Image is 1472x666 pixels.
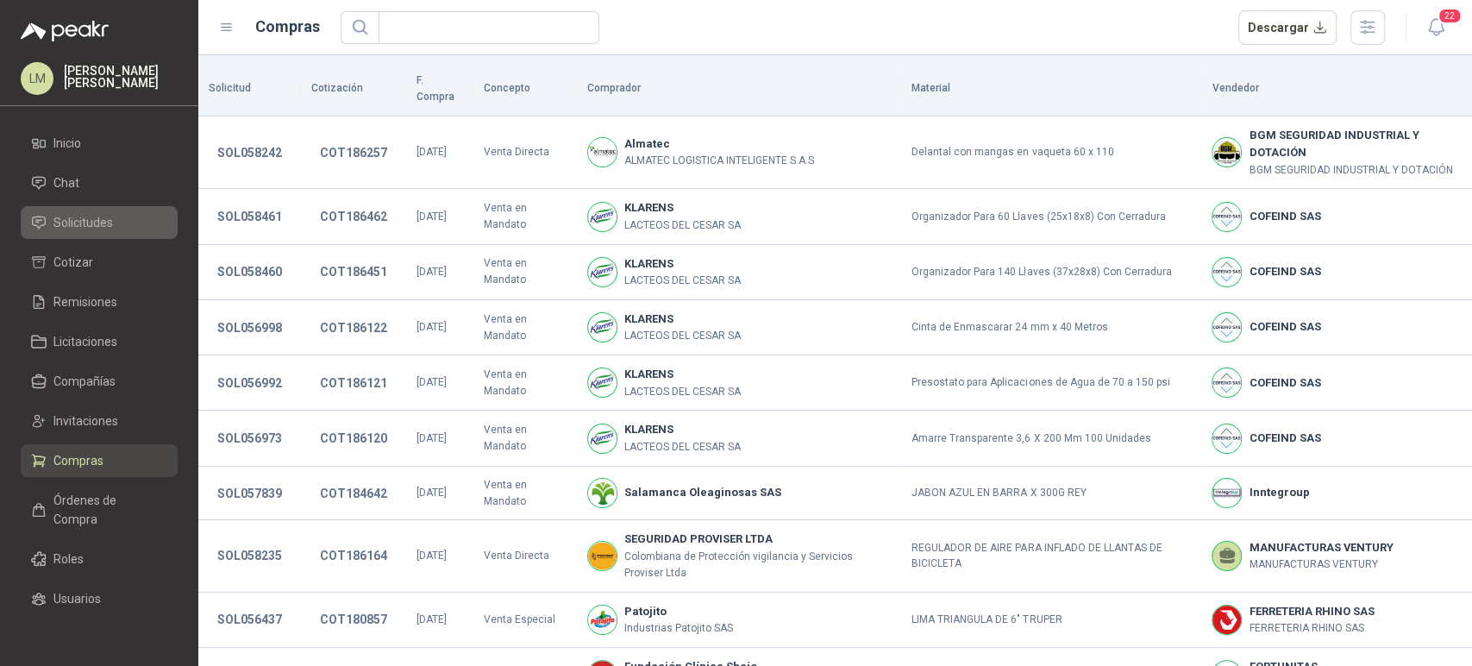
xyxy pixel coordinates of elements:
a: Chat [21,166,178,199]
button: SOL058242 [209,137,291,168]
img: Company Logo [588,203,617,231]
p: BGM SEGURIDAD INDUSTRIAL Y DOTACIÓN [1249,162,1462,179]
td: Venta en Mandato [473,411,577,466]
button: SOL057839 [209,478,291,509]
p: ALMATEC LOGISTICA INTELIGENTE S.A.S [624,153,814,169]
img: Company Logo [1212,424,1241,453]
button: COT186257 [311,137,396,168]
button: COT186122 [311,312,396,343]
a: Usuarios [21,582,178,615]
td: Cinta de Enmascarar 24 mm x 40 Metros [901,300,1201,355]
td: Amarre Transparente 3,6 X 200 Mm 100 Unidades [901,411,1201,466]
span: 22 [1438,8,1462,24]
p: MANUFACTURAS VENTURY [1249,556,1393,573]
th: Cotización [301,62,406,116]
button: COT184642 [311,478,396,509]
button: 22 [1420,12,1451,43]
button: SOL058235 [209,540,291,571]
img: Company Logo [588,258,617,286]
th: F. Compra [406,62,473,116]
p: LACTEOS DEL CESAR SA [624,439,741,456]
td: Delantal con mangas en vaqueta 60 x 110 [901,116,1201,190]
span: [DATE] [417,266,447,278]
img: Company Logo [1212,313,1241,342]
b: BGM SEGURIDAD INDUSTRIAL Y DOTACIÓN [1249,127,1462,162]
img: Company Logo [588,368,617,397]
button: Descargar [1238,10,1337,45]
span: [DATE] [417,550,447,562]
h1: Compras [255,15,320,39]
a: Categorías [21,622,178,655]
a: Licitaciones [21,325,178,358]
b: Salamanca Oleaginosas SAS [624,484,781,501]
p: LACTEOS DEL CESAR SA [624,384,741,400]
img: Company Logo [1212,368,1241,397]
td: JABON AZUL EN BARRA X 300G REY [901,467,1201,521]
button: SOL058460 [209,256,291,287]
a: Solicitudes [21,206,178,239]
button: SOL056437 [209,604,291,635]
img: Company Logo [1212,258,1241,286]
span: Compañías [53,372,116,391]
button: COT186121 [311,368,396,399]
a: Órdenes de Compra [21,484,178,536]
div: LM [21,62,53,95]
td: Venta Especial [473,593,577,648]
span: Compras [53,451,103,470]
td: REGULADOR DE AIRE PARA INFLADO DE LLANTAS DE BICICLETA [901,520,1201,592]
th: Material [901,62,1201,116]
span: Invitaciones [53,412,118,430]
b: SEGURIDAD PROVISER LTDA [624,531,892,548]
b: COFEIND SAS [1249,318,1320,336]
img: Company Logo [588,424,617,453]
b: Inntegroup [1249,484,1309,501]
span: Órdenes de Compra [53,491,161,529]
span: [DATE] [417,210,447,223]
td: Venta Directa [473,520,577,592]
img: Company Logo [588,542,617,570]
button: COT186462 [311,201,396,232]
span: Usuarios [53,589,101,608]
th: Concepto [473,62,577,116]
span: Solicitudes [53,213,113,232]
a: Compañías [21,365,178,398]
img: Company Logo [1212,606,1241,634]
b: Almatec [624,135,814,153]
td: Venta en Mandato [473,355,577,411]
button: COT186451 [311,256,396,287]
b: KLARENS [624,421,741,438]
span: [DATE] [417,613,447,625]
b: FERRETERIA RHINO SAS [1249,603,1374,620]
span: [DATE] [417,146,447,158]
span: [DATE] [417,376,447,388]
span: Chat [53,173,79,192]
span: Roles [53,550,84,569]
b: COFEIND SAS [1249,208,1320,225]
span: Inicio [53,134,81,153]
td: Presostato para Aplicaciones de Agua de 70 a 150 psi [901,355,1201,411]
b: Patojito [624,603,733,620]
b: KLARENS [624,311,741,328]
a: Compras [21,444,178,477]
p: FERRETERIA RHINO SAS [1249,620,1374,637]
p: LACTEOS DEL CESAR SA [624,328,741,344]
td: Venta en Mandato [473,245,577,300]
b: KLARENS [624,366,741,383]
img: Company Logo [588,313,617,342]
b: COFEIND SAS [1249,374,1320,392]
b: MANUFACTURAS VENTURY [1249,539,1393,556]
td: Organizador Para 60 Llaves (25x18x8) Con Cerradura [901,189,1201,244]
th: Comprador [577,62,902,116]
span: [DATE] [417,321,447,333]
a: Invitaciones [21,405,178,437]
img: Company Logo [588,479,617,507]
p: [PERSON_NAME] [PERSON_NAME] [64,65,178,89]
button: SOL056998 [209,312,291,343]
span: Cotizar [53,253,93,272]
b: KLARENS [624,199,741,217]
p: LACTEOS DEL CESAR SA [624,217,741,234]
span: Remisiones [53,292,117,311]
b: COFEIND SAS [1249,430,1320,447]
td: LIMA TRIANGULA DE 6" TRUPER [901,593,1201,648]
img: Logo peakr [21,21,109,41]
